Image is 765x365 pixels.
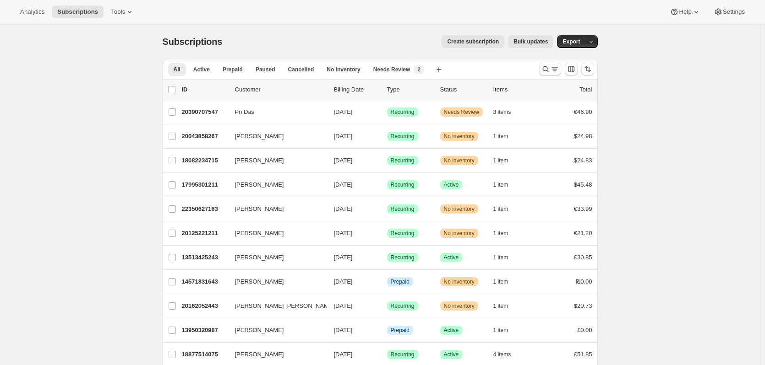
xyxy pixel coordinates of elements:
[391,351,415,358] span: Recurring
[235,350,284,359] span: [PERSON_NAME]
[444,133,475,140] span: No inventory
[111,8,125,16] span: Tools
[163,37,223,47] span: Subscriptions
[235,107,255,117] span: Pri Das
[444,278,475,285] span: No inventory
[182,203,592,215] div: 22350627163[PERSON_NAME][DATE]SuccessRecurringWarningNo inventory1 item€33.99
[235,132,284,141] span: [PERSON_NAME]
[182,229,228,238] p: 20125221211
[235,277,284,286] span: [PERSON_NAME]
[493,327,508,334] span: 1 item
[182,180,228,189] p: 17995301211
[235,85,327,94] p: Customer
[193,66,210,73] span: Active
[493,251,519,264] button: 1 item
[57,8,98,16] span: Subscriptions
[235,229,284,238] span: [PERSON_NAME]
[391,327,410,334] span: Prepaid
[182,178,592,191] div: 17995301211[PERSON_NAME][DATE]SuccessRecurringSuccessActive1 item$45.48
[182,350,228,359] p: 18877514075
[105,5,140,18] button: Tools
[256,66,275,73] span: Paused
[581,63,594,75] button: Sort the results
[514,38,548,45] span: Bulk updates
[229,202,321,216] button: [PERSON_NAME]
[391,157,415,164] span: Recurring
[493,106,521,118] button: 3 items
[432,63,446,76] button: Create new view
[391,181,415,188] span: Recurring
[493,275,519,288] button: 1 item
[576,278,592,285] span: ₪0.00
[557,35,585,48] button: Export
[15,5,50,18] button: Analytics
[493,205,508,213] span: 1 item
[444,230,475,237] span: No inventory
[444,108,479,116] span: Needs Review
[182,301,228,311] p: 20162052443
[334,85,380,94] p: Billing Date
[182,107,228,117] p: 20390707547
[579,85,592,94] p: Total
[493,178,519,191] button: 1 item
[493,302,508,310] span: 1 item
[334,108,353,115] span: [DATE]
[493,133,508,140] span: 1 item
[444,327,459,334] span: Active
[493,300,519,312] button: 1 item
[574,351,592,358] span: £51.85
[20,8,44,16] span: Analytics
[229,347,321,362] button: [PERSON_NAME]
[444,157,475,164] span: No inventory
[493,278,508,285] span: 1 item
[493,324,519,337] button: 1 item
[334,254,353,261] span: [DATE]
[229,129,321,144] button: [PERSON_NAME]
[182,132,228,141] p: 20043858267
[182,85,228,94] p: ID
[174,66,180,73] span: All
[493,181,508,188] span: 1 item
[574,133,592,140] span: $24.98
[229,299,321,313] button: [PERSON_NAME] [PERSON_NAME]
[235,301,334,311] span: [PERSON_NAME] [PERSON_NAME]
[52,5,104,18] button: Subscriptions
[182,156,228,165] p: 18082234715
[493,108,511,116] span: 3 items
[493,254,508,261] span: 1 item
[182,326,228,335] p: 13950320987
[444,254,459,261] span: Active
[391,108,415,116] span: Recurring
[334,230,353,236] span: [DATE]
[391,205,415,213] span: Recurring
[442,35,504,48] button: Create subscription
[493,348,521,361] button: 4 items
[447,38,499,45] span: Create subscription
[182,251,592,264] div: 13513425243[PERSON_NAME][DATE]SuccessRecurringSuccessActive1 item£30.85
[563,38,580,45] span: Export
[334,278,353,285] span: [DATE]
[182,277,228,286] p: 14571831643
[493,157,508,164] span: 1 item
[539,63,561,75] button: Search and filter results
[417,66,421,73] span: 2
[182,106,592,118] div: 20390707547Pri Das[DATE]SuccessRecurringWarningNeeds Review3 items€46.90
[493,227,519,240] button: 1 item
[574,108,592,115] span: €46.90
[229,105,321,119] button: Pri Das
[574,181,592,188] span: $45.48
[391,133,415,140] span: Recurring
[373,66,410,73] span: Needs Review
[182,324,592,337] div: 13950320987[PERSON_NAME][DATE]InfoPrepaidSuccessActive1 item£0.00
[679,8,691,16] span: Help
[508,35,553,48] button: Bulk updates
[391,278,410,285] span: Prepaid
[440,85,486,94] p: Status
[723,8,745,16] span: Settings
[235,326,284,335] span: [PERSON_NAME]
[493,203,519,215] button: 1 item
[493,351,511,358] span: 4 items
[391,230,415,237] span: Recurring
[493,154,519,167] button: 1 item
[288,66,314,73] span: Cancelled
